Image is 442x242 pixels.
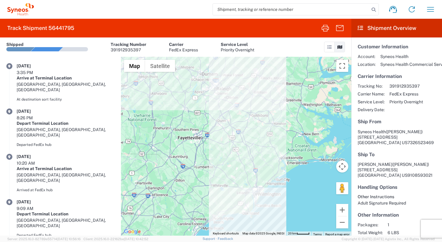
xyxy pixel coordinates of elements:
[221,42,254,47] div: Service Level
[358,99,385,105] span: Service Level:
[122,228,142,236] img: Google
[169,42,198,47] div: Carrier
[358,44,436,50] h5: Customer Information
[17,97,115,102] div: At destination sort facility
[351,19,442,37] header: Shipment Overview
[358,129,386,134] span: Syneos Health
[336,160,348,173] button: Map camera controls
[213,4,369,15] input: Shipment, tracking or reference number
[358,212,436,218] h5: Other Information
[17,108,47,114] div: [DATE]
[124,60,145,72] button: Show street map
[313,233,322,236] a: Terms
[358,194,436,199] h6: Other Instructions
[17,142,115,147] div: Departed FedEx hub
[17,233,115,238] div: Departed FedEx hub
[358,152,436,157] h5: Ship To
[358,62,375,67] span: Location:
[336,60,348,72] button: Toggle fullscreen view
[111,47,146,53] div: 391912935397
[358,83,385,89] span: Tracking No:
[17,121,115,126] div: Depart Terminal Location
[17,206,47,211] div: 9:09 AM
[408,173,433,178] span: 9108593021
[221,47,254,53] div: Priority Overnight
[408,140,434,145] span: 7326523469
[57,237,81,241] span: [DATE] 10:56:16
[389,83,423,89] span: 391912935397
[111,42,146,47] div: Tracking Number
[17,82,115,92] div: [GEOGRAPHIC_DATA], [GEOGRAPHIC_DATA], [GEOGRAPHIC_DATA]
[17,172,115,183] div: [GEOGRAPHIC_DATA], [GEOGRAPHIC_DATA], [GEOGRAPHIC_DATA]
[358,200,436,206] div: Adult Signature Required
[17,199,47,205] div: [DATE]
[17,218,115,228] div: [GEOGRAPHIC_DATA], [GEOGRAPHIC_DATA], [GEOGRAPHIC_DATA]
[358,107,385,112] span: Delivery Date:
[242,232,284,235] span: Map data ©2025 Google, INEGI
[358,184,436,190] h5: Handling Options
[358,54,375,59] span: Account:
[17,211,115,217] div: Depart Terminal Location
[336,204,348,216] button: Zoom in
[288,232,297,235] span: 20 km
[392,162,429,167] span: ([PERSON_NAME])
[336,182,348,194] button: Drag Pegman onto the map to open Street View
[358,162,436,178] address: [GEOGRAPHIC_DATA] US
[386,129,423,134] span: ([PERSON_NAME])
[358,162,429,172] span: [PERSON_NAME] [STREET_ADDRESS]
[17,115,47,121] div: 8:26 PM
[218,237,233,240] a: Feedback
[83,237,148,241] span: Client: 2025.16.0-22162be
[17,63,47,69] div: [DATE]
[17,160,47,166] div: 10:20 AM
[7,24,74,32] h2: Track Shipment 56441795
[17,127,115,138] div: [GEOGRAPHIC_DATA], [GEOGRAPHIC_DATA], [GEOGRAPHIC_DATA]
[17,166,115,171] div: Arrive at Terminal Location
[6,42,24,47] div: Shipped
[358,129,436,145] address: [GEOGRAPHIC_DATA] US
[213,231,239,236] button: Keyboard shortcuts
[336,216,348,228] button: Zoom out
[358,91,385,97] span: Carrier Name:
[17,154,47,159] div: [DATE]
[389,91,423,97] span: FedEx Express
[286,231,311,236] button: Map Scale: 20 km per 39 pixels
[17,70,47,75] div: 3:35 PM
[325,233,349,236] a: Report a map error
[203,237,218,240] a: Support
[358,135,398,140] span: [STREET_ADDRESS]
[169,47,198,53] div: FedEx Express
[124,237,148,241] span: [DATE] 10:42:52
[122,228,142,236] a: Open this area in Google Maps (opens a new window)
[358,73,436,79] h5: Carrier Information
[342,236,435,242] span: Copyright © [DATE]-[DATE] Agistix Inc., All Rights Reserved
[17,75,115,81] div: Arrive at Terminal Location
[358,222,383,227] span: Packages:
[17,187,115,193] div: Arrived at FedEx hub
[358,119,436,124] h5: Ship From
[389,99,423,105] span: Priority Overnight
[358,230,383,235] span: Total Weight:
[145,60,175,72] button: Show satellite imagery
[7,237,81,241] span: Server: 2025.16.0-82789e55714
